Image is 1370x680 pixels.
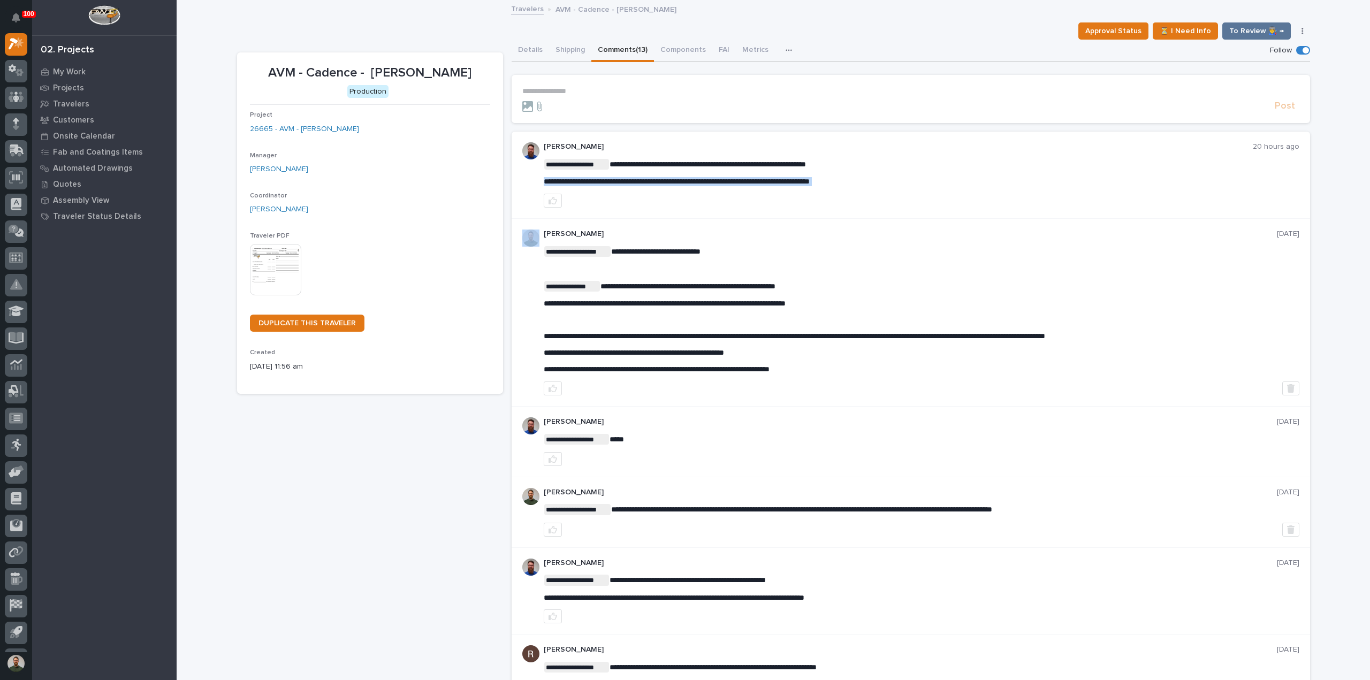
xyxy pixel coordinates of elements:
[258,319,356,327] span: DUPLICATE THIS TRAVELER
[53,132,115,141] p: Onsite Calendar
[1277,417,1299,426] p: [DATE]
[41,44,94,56] div: 02. Projects
[53,148,143,157] p: Fab and Coatings Items
[522,230,539,247] img: AATXAJw4slNr5ea0WduZQVIpKGhdapBAGQ9xVsOeEvl5=s96-c
[1277,488,1299,497] p: [DATE]
[53,180,81,189] p: Quotes
[544,194,562,208] button: like this post
[250,233,290,239] span: Traveler PDF
[522,559,539,576] img: 6hTokn1ETDGPf9BPokIQ
[250,315,364,332] a: DUPLICATE THIS TRAVELER
[53,116,94,125] p: Customers
[1270,100,1299,112] button: Post
[522,142,539,159] img: 6hTokn1ETDGPf9BPokIQ
[5,652,27,675] button: users-avatar
[736,40,775,62] button: Metrics
[53,83,84,93] p: Projects
[32,112,177,128] a: Customers
[32,176,177,192] a: Quotes
[549,40,591,62] button: Shipping
[1270,46,1292,55] p: Follow
[53,164,133,173] p: Automated Drawings
[1275,100,1295,112] span: Post
[1229,25,1284,37] span: To Review 👨‍🏭 →
[250,152,277,159] span: Manager
[347,85,389,98] div: Production
[32,160,177,176] a: Automated Drawings
[591,40,654,62] button: Comments (13)
[32,64,177,80] a: My Work
[32,80,177,96] a: Projects
[654,40,712,62] button: Components
[544,417,1277,426] p: [PERSON_NAME]
[250,193,287,199] span: Coordinator
[544,488,1277,497] p: [PERSON_NAME]
[544,381,562,395] button: like this post
[32,144,177,160] a: Fab and Coatings Items
[32,96,177,112] a: Travelers
[1277,645,1299,654] p: [DATE]
[544,559,1277,568] p: [PERSON_NAME]
[1222,22,1291,40] button: To Review 👨‍🏭 →
[250,65,490,81] p: AVM - Cadence - [PERSON_NAME]
[250,112,272,118] span: Project
[544,645,1277,654] p: [PERSON_NAME]
[1282,381,1299,395] button: Delete post
[32,208,177,224] a: Traveler Status Details
[32,128,177,144] a: Onsite Calendar
[512,40,549,62] button: Details
[13,13,27,30] div: Notifications100
[53,100,89,109] p: Travelers
[544,609,562,623] button: like this post
[544,142,1253,151] p: [PERSON_NAME]
[522,645,539,662] img: AATXAJzQ1Gz112k1-eEngwrIHvmFm-wfF_dy1drktBUI=s96-c
[1253,142,1299,151] p: 20 hours ago
[32,192,177,208] a: Assembly View
[1282,523,1299,537] button: Delete post
[24,10,34,18] p: 100
[250,204,308,215] a: [PERSON_NAME]
[250,349,275,356] span: Created
[1277,230,1299,239] p: [DATE]
[1085,25,1141,37] span: Approval Status
[544,523,562,537] button: like this post
[555,3,676,14] p: AVM - Cadence - [PERSON_NAME]
[1277,559,1299,568] p: [DATE]
[544,230,1277,239] p: [PERSON_NAME]
[544,452,562,466] button: like this post
[5,6,27,29] button: Notifications
[250,361,490,372] p: [DATE] 11:56 am
[53,67,86,77] p: My Work
[88,5,120,25] img: Workspace Logo
[53,212,141,221] p: Traveler Status Details
[1153,22,1218,40] button: ⏳ I Need Info
[1160,25,1211,37] span: ⏳ I Need Info
[522,488,539,505] img: AATXAJw4slNr5ea0WduZQVIpKGhdapBAGQ9xVsOeEvl5=s96-c
[511,2,544,14] a: Travelers
[53,196,109,205] p: Assembly View
[1078,22,1148,40] button: Approval Status
[250,124,359,135] a: 26665 - AVM - [PERSON_NAME]
[522,417,539,434] img: 6hTokn1ETDGPf9BPokIQ
[250,164,308,175] a: [PERSON_NAME]
[712,40,736,62] button: FAI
